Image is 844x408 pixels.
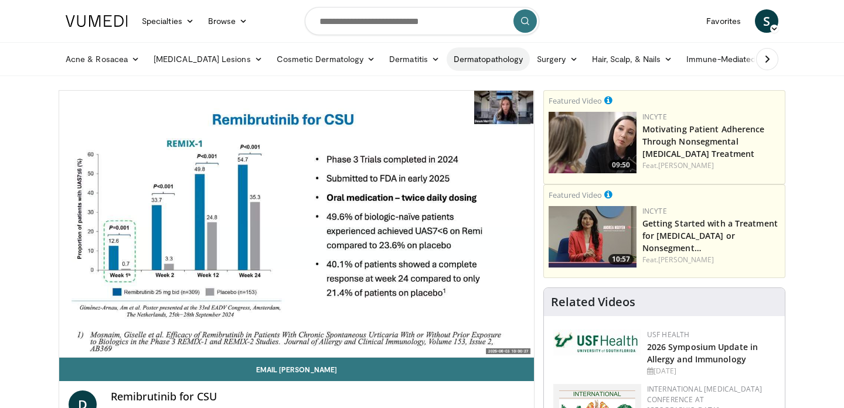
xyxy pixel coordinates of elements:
a: Favorites [699,9,748,33]
div: Feat. [642,160,780,171]
a: 10:57 [549,206,637,268]
img: e02a99de-beb8-4d69-a8cb-018b1ffb8f0c.png.150x105_q85_crop-smart_upscale.jpg [549,206,637,268]
span: 09:50 [608,160,634,170]
input: Search topics, interventions [305,7,539,35]
video-js: Video Player [59,91,534,358]
img: VuMedi Logo [66,15,128,27]
small: Featured Video [549,190,602,200]
img: 39505ded-af48-40a4-bb84-dee7792dcfd5.png.150x105_q85_crop-smart_upscale.jpg [549,112,637,173]
a: Email [PERSON_NAME] [59,358,534,381]
a: Dermatitis [382,47,447,71]
a: Acne & Rosacea [59,47,147,71]
a: Surgery [530,47,585,71]
a: Browse [201,9,255,33]
a: 09:50 [549,112,637,173]
a: Dermatopathology [447,47,530,71]
span: 10:57 [608,254,634,265]
h4: Remibrutinib for CSU [111,390,525,403]
a: Hair, Scalp, & Nails [585,47,679,71]
a: Getting Started with a Treatment for [MEDICAL_DATA] or Nonsegment… [642,218,778,253]
a: S [755,9,778,33]
a: [PERSON_NAME] [658,255,714,265]
a: USF Health [647,330,690,340]
a: [MEDICAL_DATA] Lesions [147,47,270,71]
a: Cosmetic Dermatology [270,47,382,71]
div: [DATE] [647,366,775,376]
a: Motivating Patient Adherence Through Nonsegmental [MEDICAL_DATA] Treatment [642,124,765,159]
a: Specialties [135,9,201,33]
a: 2026 Symposium Update in Allergy and Immunology [647,341,758,365]
a: Incyte [642,206,667,216]
div: Feat. [642,255,780,265]
img: 6ba8804a-8538-4002-95e7-a8f8012d4a11.png.150x105_q85_autocrop_double_scale_upscale_version-0.2.jpg [553,330,641,355]
a: Incyte [642,112,667,122]
a: Immune-Mediated [679,47,774,71]
a: [PERSON_NAME] [658,160,714,170]
small: Featured Video [549,95,602,106]
h4: Related Videos [551,295,635,309]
